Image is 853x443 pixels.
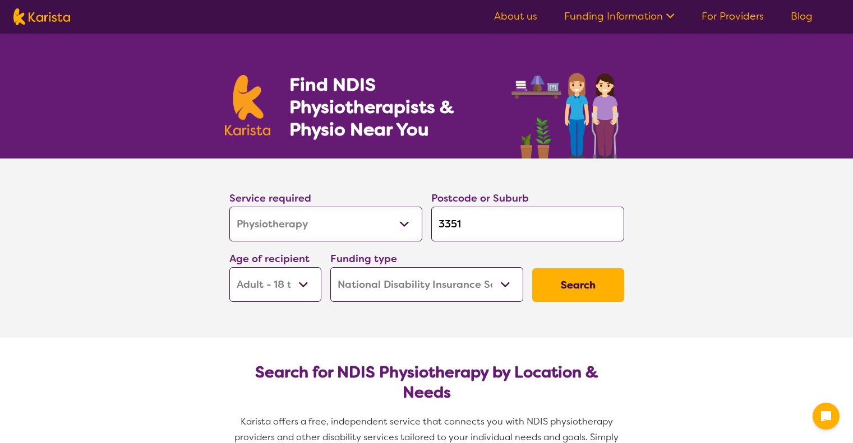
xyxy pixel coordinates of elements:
[508,60,628,158] img: physiotherapy
[791,10,813,23] a: Blog
[702,10,764,23] a: For Providers
[532,268,624,302] button: Search
[229,192,311,205] label: Service required
[229,252,310,265] label: Age of recipient
[431,192,529,205] label: Postcode or Suburb
[494,10,537,23] a: About us
[431,207,624,241] input: Type
[330,252,397,265] label: Funding type
[13,8,70,25] img: Karista logo
[289,73,497,141] h1: Find NDIS Physiotherapists & Physio Near You
[238,362,615,403] h2: Search for NDIS Physiotherapy by Location & Needs
[564,10,675,23] a: Funding Information
[225,75,271,136] img: Karista logo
